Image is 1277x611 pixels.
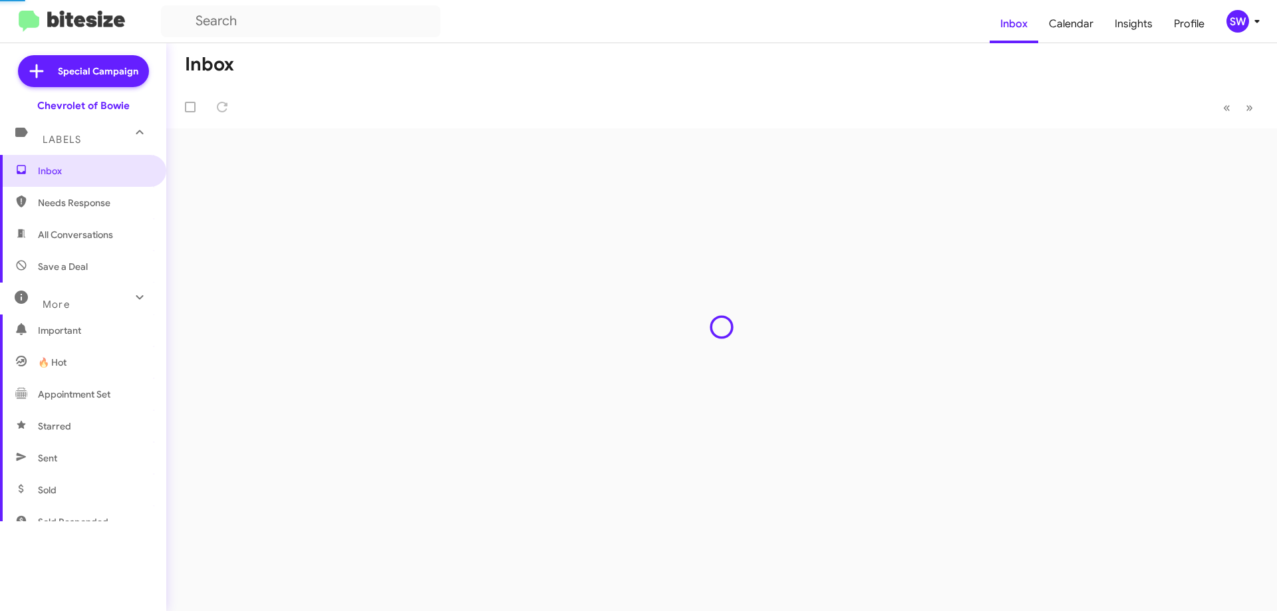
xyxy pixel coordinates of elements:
span: All Conversations [38,228,113,241]
span: « [1223,99,1230,116]
span: » [1246,99,1253,116]
span: Needs Response [38,196,151,209]
h1: Inbox [185,54,234,75]
span: Important [38,324,151,337]
span: Starred [38,420,71,433]
button: Previous [1215,94,1238,121]
span: Appointment Set [38,388,110,401]
a: Calendar [1038,5,1104,43]
button: Next [1238,94,1261,121]
span: Save a Deal [38,260,88,273]
span: 🔥 Hot [38,356,67,369]
span: Sold Responded [38,515,108,529]
a: Special Campaign [18,55,149,87]
span: More [43,299,70,310]
span: Special Campaign [58,64,138,78]
input: Search [161,5,440,37]
span: Sent [38,451,57,465]
a: Inbox [990,5,1038,43]
a: Profile [1163,5,1215,43]
div: Chevrolet of Bowie [37,99,130,112]
span: Sold [38,483,57,497]
a: Insights [1104,5,1163,43]
nav: Page navigation example [1216,94,1261,121]
div: SW [1226,10,1249,33]
button: SW [1215,10,1262,33]
span: Inbox [38,164,151,178]
span: Labels [43,134,81,146]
